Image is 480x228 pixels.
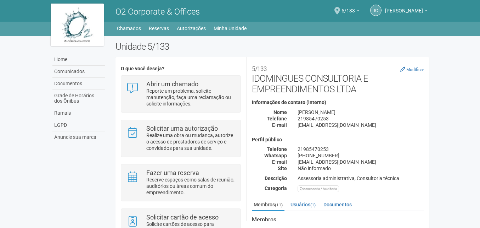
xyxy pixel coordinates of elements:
strong: Solicitar uma autorização [146,125,218,132]
span: Isabel Cristina de Macedo Gonçalves Domingues [385,1,423,13]
strong: Solicitar cartão de acesso [146,213,219,221]
a: Comunicados [52,66,105,78]
a: Fazer uma reserva Reserve espaços como salas de reunião, auditórios ou áreas comum do empreendime... [126,170,235,196]
small: (11) [275,202,283,207]
small: Modificar [406,67,424,72]
strong: Descrição [265,175,287,181]
a: IC [370,5,382,16]
h4: Perfil público [252,137,424,142]
strong: Abrir um chamado [146,80,198,88]
img: logo.jpg [51,4,104,46]
h4: Informações de contato (interno) [252,100,424,105]
a: Autorizações [177,23,206,33]
div: [PHONE_NUMBER] [292,152,429,159]
a: Minha Unidade [214,23,247,33]
a: Documentos [322,199,354,210]
a: Usuários(1) [289,199,317,210]
a: Anuncie sua marca [52,131,105,143]
div: Assessoria / Auditoria [298,185,339,192]
p: Reserve espaços como salas de reunião, auditórios ou áreas comum do empreendimento. [146,177,235,196]
strong: Telefone [267,116,287,121]
div: [EMAIL_ADDRESS][DOMAIN_NAME] [292,122,429,128]
a: LGPD [52,119,105,131]
a: Ramais [52,107,105,119]
a: Solicitar uma autorização Realize uma obra ou mudança, autorize o acesso de prestadores de serviç... [126,125,235,151]
p: Reporte um problema, solicite manutenção, faça uma reclamação ou solicite informações. [146,88,235,107]
h4: O que você deseja? [121,66,241,71]
strong: Whatsapp [264,153,287,158]
div: 21985470253 [292,146,429,152]
div: 21985470253 [292,115,429,122]
a: 5/133 [341,9,360,15]
strong: Site [278,165,287,171]
h2: IDOMINGUES CONSULTORIA E EMPREENDIMENTOS LTDA [252,63,424,94]
strong: Telefone [267,146,287,152]
a: Reservas [149,23,169,33]
a: Chamados [117,23,141,33]
small: 5/133 [252,65,267,72]
small: (1) [310,202,316,207]
p: Realize uma obra ou mudança, autorize o acesso de prestadores de serviço e convidados para sua un... [146,132,235,151]
span: O2 Corporate & Offices [115,7,200,17]
a: Abrir um chamado Reporte um problema, solicite manutenção, faça uma reclamação ou solicite inform... [126,81,235,107]
a: Modificar [400,66,424,72]
h2: Unidade 5/133 [115,41,430,52]
strong: Nome [273,109,287,115]
strong: Categoria [265,185,287,191]
a: Membros(11) [252,199,284,211]
strong: E-mail [272,122,287,128]
a: Home [52,54,105,66]
a: Documentos [52,78,105,90]
strong: E-mail [272,159,287,165]
span: 5/133 [341,1,355,13]
a: [PERSON_NAME] [385,9,428,15]
a: Grade de Horários dos Ônibus [52,90,105,107]
div: Assessoria administrativa, Consultoria técnica [292,175,429,181]
div: [EMAIL_ADDRESS][DOMAIN_NAME] [292,159,429,165]
div: [PERSON_NAME] [292,109,429,115]
strong: Membros [252,217,424,223]
div: Não informado [292,165,429,172]
strong: Fazer uma reserva [146,169,199,177]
